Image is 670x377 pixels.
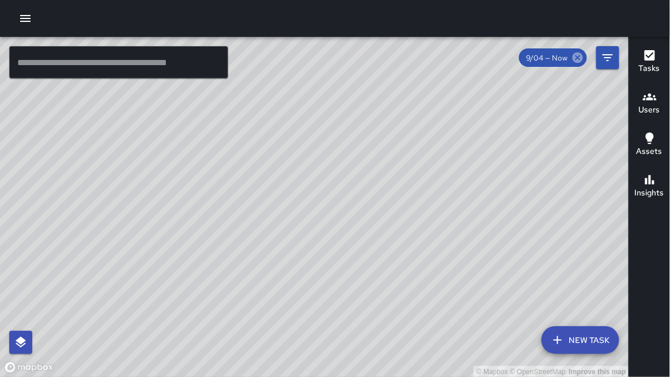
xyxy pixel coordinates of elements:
[639,104,660,116] h6: Users
[542,326,619,354] button: New Task
[629,125,670,166] button: Assets
[519,48,587,67] div: 9/04 — Now
[519,53,575,63] span: 9/04 — Now
[635,187,664,199] h6: Insights
[596,46,619,69] button: Filters
[639,62,660,75] h6: Tasks
[629,83,670,125] button: Users
[637,145,663,158] h6: Assets
[629,166,670,208] button: Insights
[629,42,670,83] button: Tasks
